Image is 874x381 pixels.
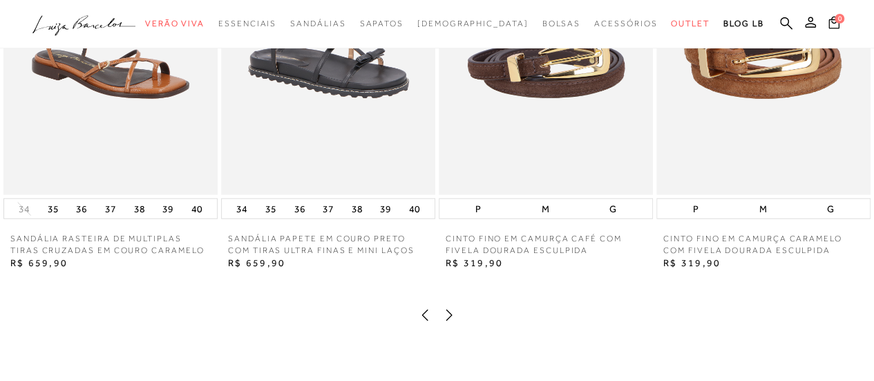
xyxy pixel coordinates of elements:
[145,19,205,28] span: Verão Viva
[471,199,485,219] button: P
[594,19,657,28] span: Acessórios
[376,199,395,219] button: 39
[542,19,580,28] span: Bolsas
[228,257,285,268] span: R$ 659,90
[261,199,281,219] button: 35
[290,19,345,28] span: Sandálias
[101,199,120,219] button: 37
[10,257,68,268] span: R$ 659,90
[3,233,218,257] a: SANDÁLIA RASTEIRA DE MULTIPLAS TIRAS CRUZADAS EM COURO CARAMELO
[671,11,710,37] a: categoryNavScreenReaderText
[594,11,657,37] a: categoryNavScreenReaderText
[44,199,63,219] button: 35
[537,199,553,219] button: M
[221,233,435,257] a: SANDÁLIA PAPETE EM COURO PRETO COM TIRAS ULTRA FINAS E MINI LAÇOS
[187,199,207,219] button: 40
[72,199,91,219] button: 36
[417,19,529,28] span: [DEMOGRAPHIC_DATA]
[605,199,620,219] button: G
[723,19,763,28] span: BLOG LB
[671,19,710,28] span: Outlet
[689,199,703,219] button: P
[754,199,770,219] button: M
[348,199,367,219] button: 38
[289,199,309,219] button: 36
[218,19,276,28] span: Essenciais
[723,11,763,37] a: BLOG LB
[542,11,580,37] a: categoryNavScreenReaderText
[823,199,838,219] button: G
[158,199,178,219] button: 39
[145,11,205,37] a: categoryNavScreenReaderText
[405,199,424,219] button: 40
[218,11,276,37] a: categoryNavScreenReaderText
[835,14,844,24] span: 0
[359,11,403,37] a: categoryNavScreenReaderText
[417,11,529,37] a: noSubCategoriesText
[439,233,653,257] a: CINTO FINO EM CAMURÇA CAFÉ COM FIVELA DOURADA ESCULPIDA
[663,257,721,268] span: R$ 319,90
[130,199,149,219] button: 38
[290,11,345,37] a: categoryNavScreenReaderText
[15,203,34,216] button: 34
[656,233,871,257] a: CINTO FINO EM CAMURÇA CARAMELO COM FIVELA DOURADA ESCULPIDA
[824,15,844,34] button: 0
[359,19,403,28] span: Sapatos
[446,257,503,268] span: R$ 319,90
[232,199,251,219] button: 34
[319,199,338,219] button: 37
